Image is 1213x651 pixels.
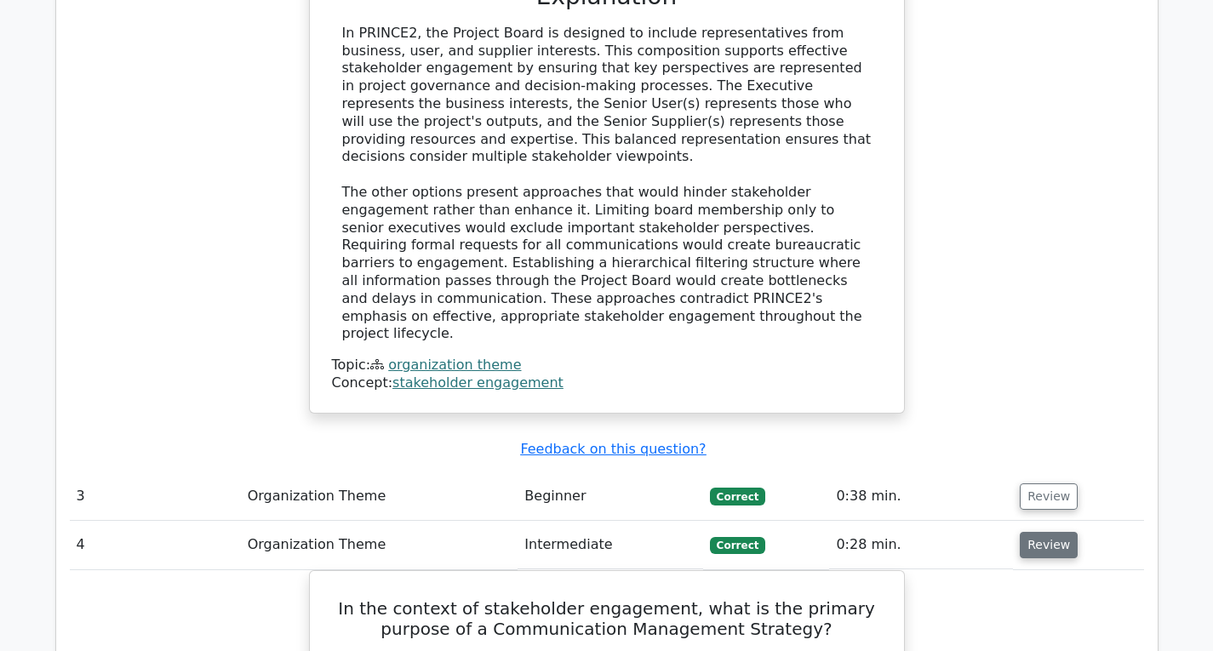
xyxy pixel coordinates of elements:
div: In PRINCE2, the Project Board is designed to include representatives from business, user, and sup... [342,25,872,343]
td: 4 [70,521,241,569]
div: Topic: [332,357,882,374]
a: Feedback on this question? [520,441,706,457]
td: 0:28 min. [829,521,1013,569]
td: Beginner [518,472,702,521]
h5: In the context of stakeholder engagement, what is the primary purpose of a Communication Manageme... [330,598,884,639]
a: stakeholder engagement [392,374,564,391]
td: 0:38 min. [829,472,1013,521]
div: Concept: [332,374,882,392]
button: Review [1020,483,1078,510]
span: Correct [710,537,765,554]
button: Review [1020,532,1078,558]
td: Organization Theme [241,472,518,521]
span: Correct [710,488,765,505]
a: organization theme [388,357,521,373]
td: 3 [70,472,241,521]
td: Organization Theme [241,521,518,569]
td: Intermediate [518,521,702,569]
